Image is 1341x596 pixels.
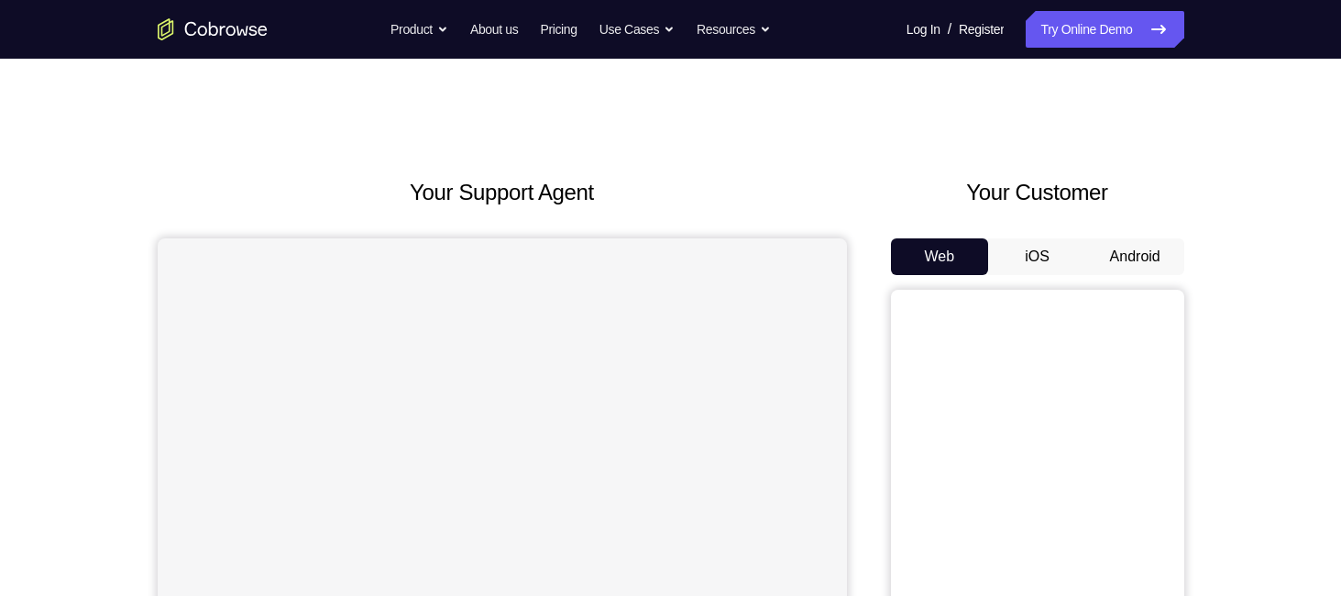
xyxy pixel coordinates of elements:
a: About us [470,11,518,48]
a: Pricing [540,11,577,48]
button: iOS [988,238,1086,275]
h2: Your Customer [891,176,1184,209]
button: Web [891,238,989,275]
button: Resources [697,11,771,48]
a: Go to the home page [158,18,268,40]
span: / [948,18,951,40]
h2: Your Support Agent [158,176,847,209]
a: Register [959,11,1004,48]
a: Try Online Demo [1026,11,1183,48]
button: Use Cases [599,11,675,48]
button: Product [390,11,448,48]
button: Android [1086,238,1184,275]
a: Log In [907,11,940,48]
